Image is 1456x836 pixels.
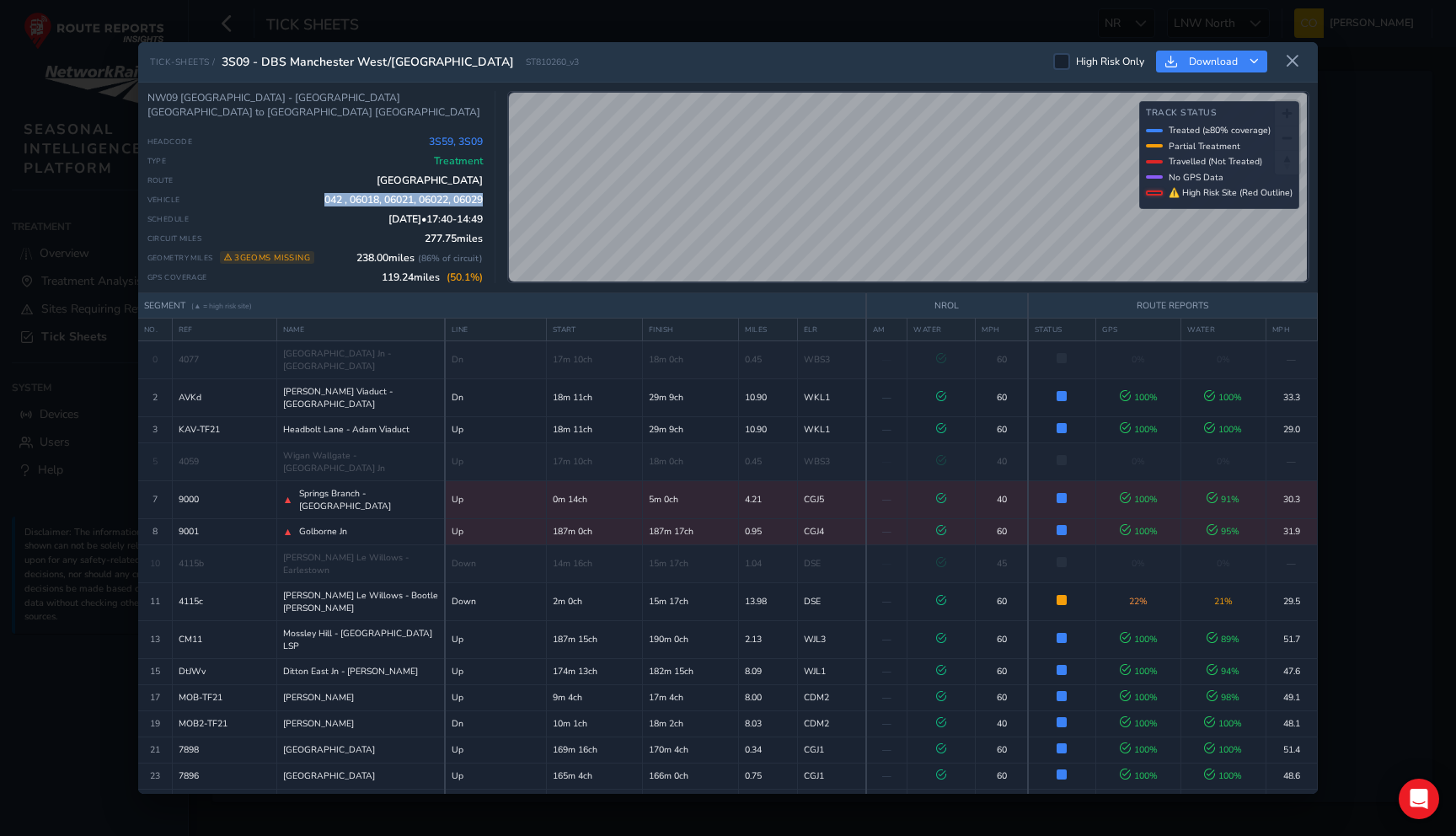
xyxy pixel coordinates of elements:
span: — [882,743,891,756]
span: 0% [1132,455,1145,468]
td: 29m 9ch [642,378,738,416]
h4: Track Status [1146,108,1293,119]
td: 60 [976,684,1028,710]
th: MPH [976,318,1028,340]
td: MOB-TF21 [172,684,276,710]
td: 18m 11ch [546,378,642,416]
span: 100 % [1204,743,1242,756]
td: WJL3 [797,620,866,658]
div: Open Intercom Messenger [1399,779,1439,819]
td: 9m 4ch [546,684,642,710]
th: REF [172,318,276,340]
th: START [546,318,642,340]
div: NW09 [GEOGRAPHIC_DATA] - [GEOGRAPHIC_DATA] [GEOGRAPHIC_DATA] to [GEOGRAPHIC_DATA] [GEOGRAPHIC_DATA] [147,91,484,120]
td: 7898 [172,737,276,763]
td: 169m 16ch [546,737,642,763]
span: 119.24 miles [382,271,483,284]
td: 49.1 [1266,684,1317,710]
span: Headbolt Lane - Adam Viaduct [283,423,409,436]
span: [GEOGRAPHIC_DATA] [283,769,375,782]
span: 277.75 miles [425,232,483,245]
span: 100 % [1120,633,1158,646]
td: Up [445,620,546,658]
td: 47.6 [1266,658,1317,684]
td: 190m 0ch [642,620,738,658]
td: Up [445,416,546,442]
span: — [882,691,891,704]
td: 187m 0ch [546,518,642,544]
td: DSE [797,582,866,620]
span: 100 % [1120,691,1158,704]
th: MILES [739,318,797,340]
td: 18m 2ch [642,710,738,737]
span: — [882,391,891,404]
td: Up [445,763,546,789]
td: Up [445,480,546,518]
td: Up [445,442,546,480]
td: 4077 [172,340,276,378]
span: — [882,633,891,646]
td: 15m 17ch [642,582,738,620]
span: — [882,717,891,730]
td: CDM2 [797,684,866,710]
td: Dn [445,378,546,416]
td: 40 [976,710,1028,737]
span: Treated (≥80% coverage) [1169,124,1271,137]
span: — [882,525,891,538]
span: Travelled (Not Treated) [1169,155,1262,168]
td: 1.04 [739,544,797,582]
span: 89 % [1207,633,1239,646]
td: 60 [976,737,1028,763]
span: [GEOGRAPHIC_DATA] Jn - [GEOGRAPHIC_DATA] [283,347,439,372]
span: Springs Branch - [GEOGRAPHIC_DATA] [299,487,438,512]
td: 2m 0ch [546,582,642,620]
td: 33.3 [1266,378,1317,416]
td: Down [445,544,546,582]
th: ROUTE REPORTS [1028,293,1318,319]
span: [PERSON_NAME] [283,717,354,730]
span: ( 50.1 %) [447,271,483,284]
th: WATER [907,318,976,340]
td: 0.95 [739,518,797,544]
td: 51.4 [1266,737,1317,763]
td: — [1266,340,1317,378]
span: [PERSON_NAME] [283,691,354,704]
td: 51.7 [1266,620,1317,658]
td: 30.3 [1266,480,1317,518]
span: [GEOGRAPHIC_DATA] [377,174,483,187]
td: 182m 15ch [642,658,738,684]
td: 40 [976,480,1028,518]
span: 91 % [1207,493,1239,506]
span: 100 % [1120,391,1158,404]
td: 4.21 [739,480,797,518]
td: 60 [976,340,1028,378]
span: 100 % [1120,493,1158,506]
td: 17m 10ch [546,442,642,480]
th: FINISH [642,318,738,340]
td: CM11 [172,620,276,658]
td: 0.34 [739,737,797,763]
td: 166m 0ch [642,763,738,789]
td: 14m 16ch [546,544,642,582]
td: 48.1 [1266,710,1317,737]
span: 100 % [1120,743,1158,756]
td: 60 [976,582,1028,620]
td: 17m 10ch [546,340,642,378]
td: 0.45 [739,340,797,378]
span: 95 % [1207,525,1239,538]
span: — [882,455,891,468]
canvas: Map [509,93,1307,281]
span: Mossley Hill - [GEOGRAPHIC_DATA] LSP [283,627,439,652]
span: [PERSON_NAME] Le Willows - Earlestown [283,551,439,576]
td: 29.0 [1266,416,1317,442]
span: (▲ = high risk site) [191,301,252,311]
td: 15m 17ch [642,544,738,582]
th: ELR [797,318,866,340]
td: Dn [445,710,546,737]
span: 100 % [1204,423,1242,436]
td: Up [445,737,546,763]
td: 60 [976,518,1028,544]
span: 0% [1217,557,1230,570]
span: [DATE] • 17:40 - 14:49 [388,212,483,226]
td: 40 [976,442,1028,480]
